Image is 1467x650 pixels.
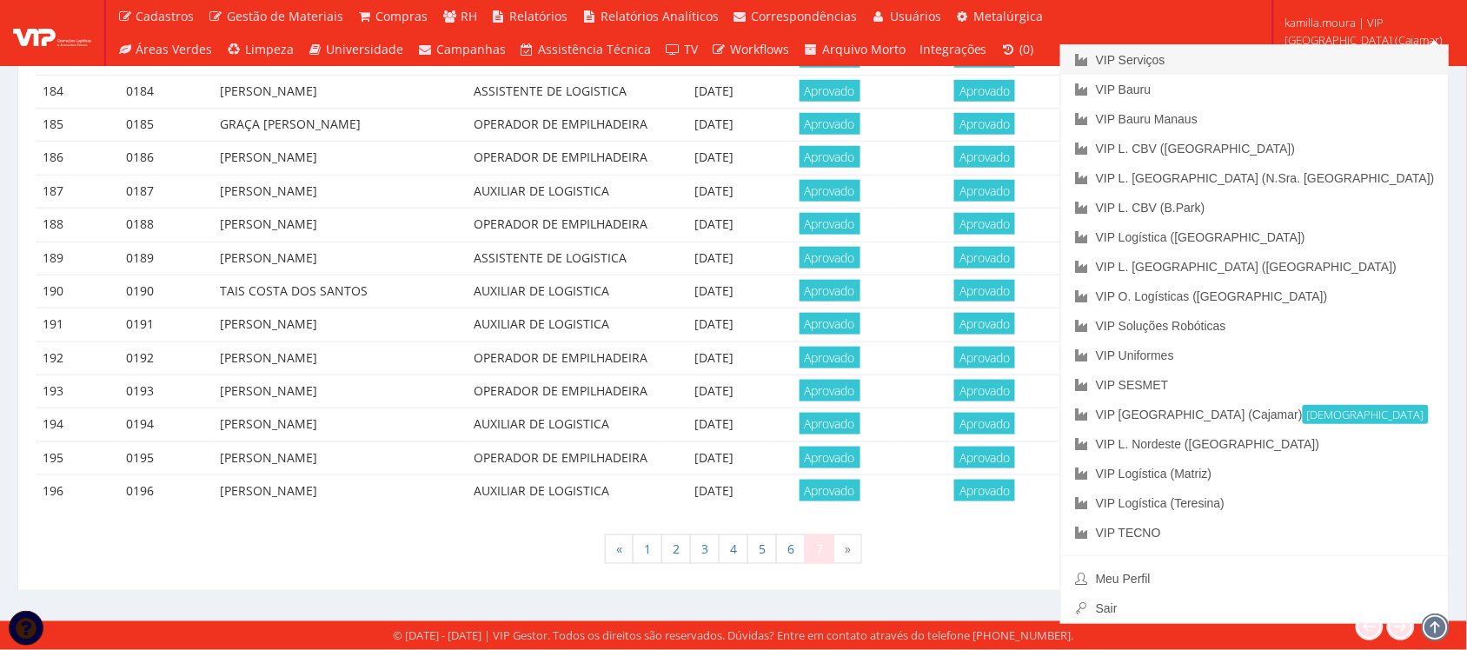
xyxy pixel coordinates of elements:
[327,41,404,57] span: Universidade
[800,413,860,434] span: Aprovado
[220,33,302,66] a: Limpeza
[394,628,1074,645] div: © [DATE] - [DATE] | VIP Gestor. Todos os direitos são reservados. Dúvidas? Entre em contato atrav...
[467,142,661,175] td: OPERADOR DE EMPILHADEIRA
[747,534,777,564] a: 5
[1061,341,1449,370] a: VIP Uniformes
[467,242,661,275] td: ASSISTENTE DE LOGISTICA
[974,8,1044,24] span: Metalúrgica
[120,109,214,142] td: 0185
[136,8,195,24] span: Cadastros
[800,447,860,468] span: Aprovado
[954,347,1015,368] span: Aprovado
[213,209,467,242] td: [PERSON_NAME]
[120,75,214,108] td: 0184
[800,213,860,235] span: Aprovado
[136,41,213,57] span: Áreas Verdes
[661,209,766,242] td: [DATE]
[797,33,913,66] a: Arquivo Morto
[36,342,120,375] td: 192
[411,33,514,66] a: Campanhas
[661,375,766,408] td: [DATE]
[301,33,411,66] a: Universidade
[376,8,428,24] span: Compras
[800,480,860,501] span: Aprovado
[800,280,860,302] span: Aprovado
[1061,564,1449,594] a: Meu Perfil
[661,441,766,474] td: [DATE]
[954,113,1015,135] span: Aprovado
[1061,222,1449,252] a: VIP Logística ([GEOGRAPHIC_DATA])
[1061,104,1449,134] a: VIP Bauru Manaus
[36,375,120,408] td: 193
[605,534,634,564] a: « Anterior
[954,180,1015,202] span: Aprovado
[601,8,719,24] span: Relatórios Analíticos
[36,308,120,342] td: 191
[467,441,661,474] td: OPERADOR DE EMPILHADEIRA
[36,275,120,308] td: 190
[661,308,766,342] td: [DATE]
[1303,405,1429,424] small: [DEMOGRAPHIC_DATA]
[776,534,806,564] a: 6
[1061,282,1449,311] a: VIP O. Logísticas ([GEOGRAPHIC_DATA])
[661,475,766,508] td: [DATE]
[467,75,661,108] td: ASSISTENTE DE LOGISTICA
[1061,488,1449,518] a: VIP Logística (Teresina)
[213,308,467,342] td: [PERSON_NAME]
[1061,459,1449,488] a: VIP Logística (Matriz)
[510,8,568,24] span: Relatórios
[513,33,659,66] a: Assistência Técnica
[120,209,214,242] td: 0188
[213,375,467,408] td: [PERSON_NAME]
[467,109,661,142] td: OPERADOR DE EMPILHADEIRA
[120,175,214,208] td: 0187
[800,313,860,335] span: Aprovado
[800,180,860,202] span: Aprovado
[120,475,214,508] td: 0196
[994,33,1041,66] a: (0)
[1061,134,1449,163] a: VIP L. CBV ([GEOGRAPHIC_DATA])
[227,8,343,24] span: Gestão de Materiais
[661,242,766,275] td: [DATE]
[954,313,1015,335] span: Aprovado
[213,475,467,508] td: [PERSON_NAME]
[690,534,720,564] a: 3
[954,247,1015,269] span: Aprovado
[954,447,1015,468] span: Aprovado
[805,534,834,564] span: 7
[467,175,661,208] td: AUXILIAR DE LOGISTICA
[661,534,691,564] a: 2
[1061,400,1449,429] a: VIP [GEOGRAPHIC_DATA] (Cajamar)[DEMOGRAPHIC_DATA]
[36,142,120,175] td: 186
[36,75,120,108] td: 184
[800,80,860,102] span: Aprovado
[36,209,120,242] td: 188
[36,109,120,142] td: 185
[633,534,662,564] a: 1
[213,175,467,208] td: [PERSON_NAME]
[120,375,214,408] td: 0193
[1061,193,1449,222] a: VIP L. CBV (B.Park)
[213,242,467,275] td: [PERSON_NAME]
[752,8,858,24] span: Correspondências
[1061,594,1449,623] a: Sair
[213,275,467,308] td: TAIS COSTA DOS SANTOS
[1061,311,1449,341] a: VIP Soluções Robóticas
[36,242,120,275] td: 189
[661,142,766,175] td: [DATE]
[800,247,860,269] span: Aprovado
[913,33,994,66] a: Integrações
[954,480,1015,501] span: Aprovado
[120,441,214,474] td: 0195
[1061,252,1449,282] a: VIP L. [GEOGRAPHIC_DATA] ([GEOGRAPHIC_DATA])
[13,20,91,46] img: logo
[213,109,467,142] td: GRAÇA [PERSON_NAME]
[661,75,766,108] td: [DATE]
[800,146,860,168] span: Aprovado
[467,308,661,342] td: AUXILIAR DE LOGISTICA
[719,534,748,564] a: 4
[213,75,467,108] td: [PERSON_NAME]
[467,342,661,375] td: OPERADOR DE EMPILHADEIRA
[833,534,862,564] span: »
[705,33,797,66] a: Workflows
